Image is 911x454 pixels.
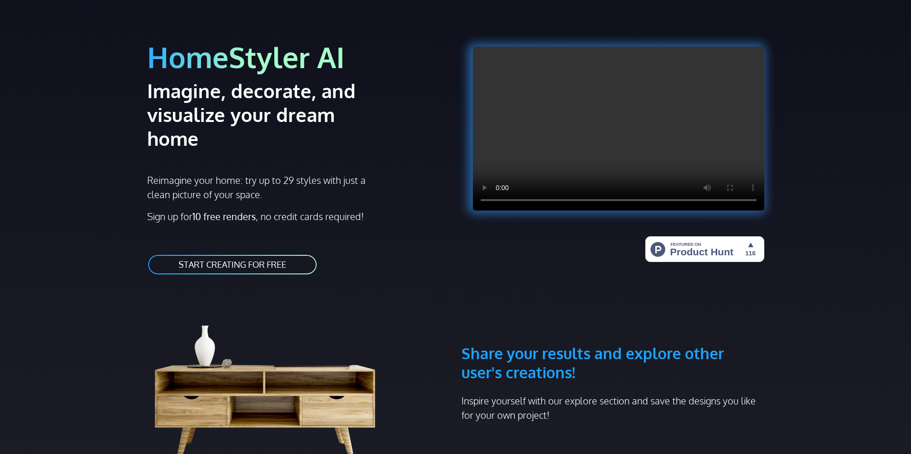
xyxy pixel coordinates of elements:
[147,209,450,223] p: Sign up for , no credit cards required!
[645,236,764,262] img: HomeStyler AI - Interior Design Made Easy: One Click to Your Dream Home | Product Hunt
[192,210,256,222] strong: 10 free renders
[461,393,764,422] p: Inspire yourself with our explore section and save the designs you like for your own project!
[147,39,450,75] h1: HomeStyler AI
[147,79,390,150] h2: Imagine, decorate, and visualize your dream home
[461,298,764,382] h3: Share your results and explore other user's creations!
[147,173,374,202] p: Reimagine your home: try up to 29 styles with just a clean picture of your space.
[147,254,318,275] a: START CREATING FOR FREE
